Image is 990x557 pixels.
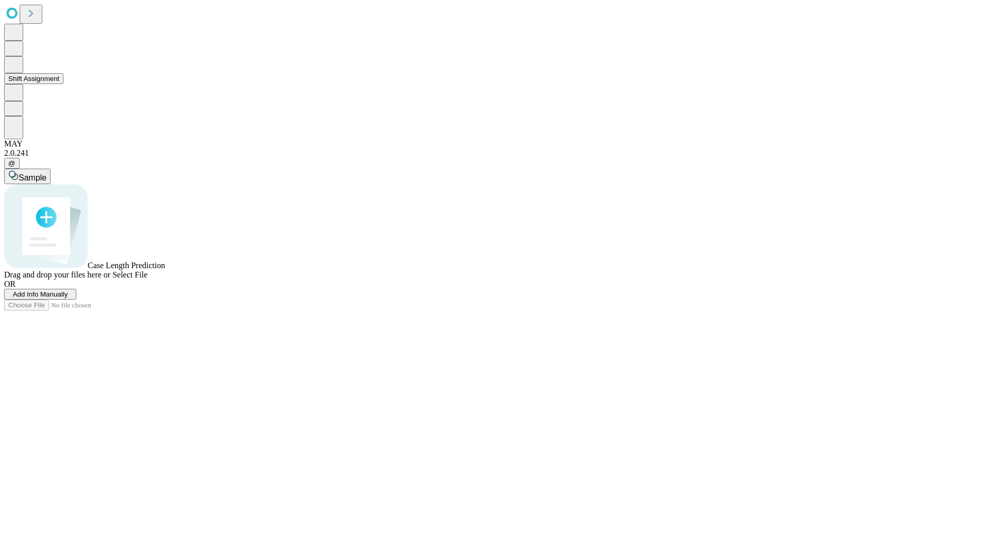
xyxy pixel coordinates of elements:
[112,270,147,279] span: Select File
[4,280,15,288] span: OR
[13,290,68,298] span: Add Info Manually
[4,139,986,149] div: MAY
[4,149,986,158] div: 2.0.241
[8,159,15,167] span: @
[4,169,51,184] button: Sample
[4,73,63,84] button: Shift Assignment
[4,270,110,279] span: Drag and drop your files here or
[88,261,165,270] span: Case Length Prediction
[19,173,46,182] span: Sample
[4,289,76,300] button: Add Info Manually
[4,158,20,169] button: @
